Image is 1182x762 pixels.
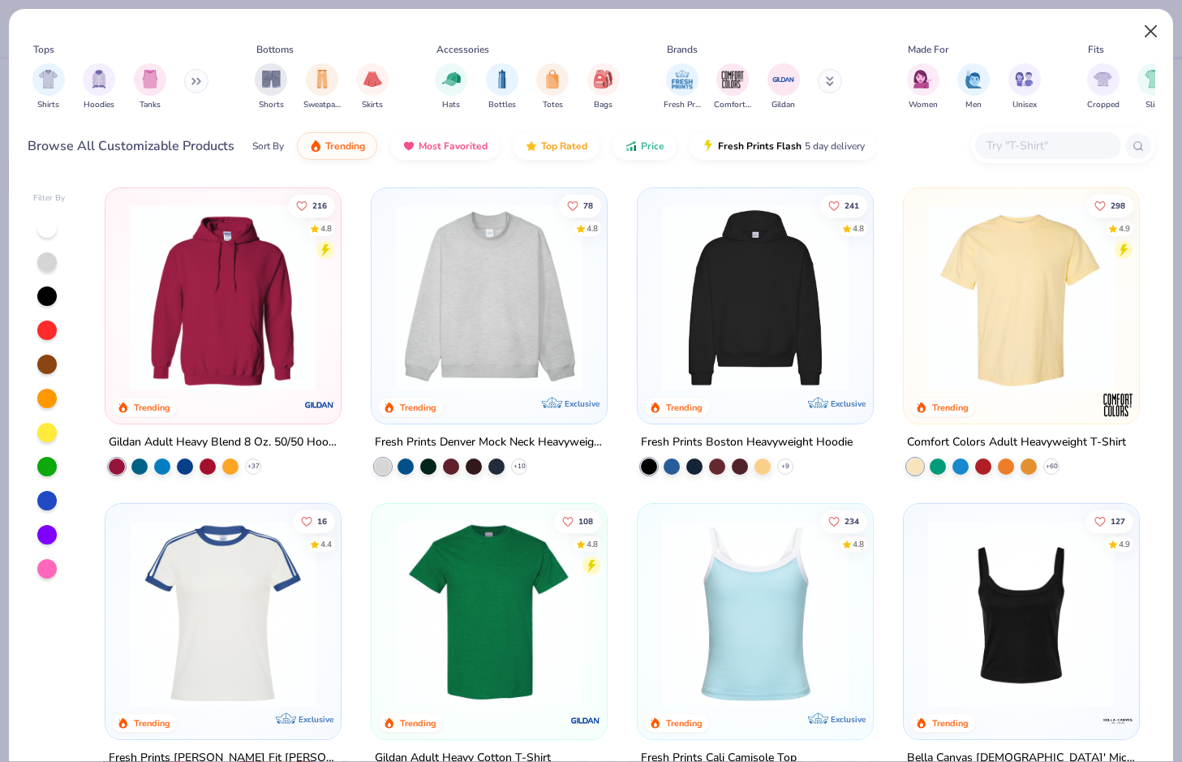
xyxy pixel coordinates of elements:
[845,201,859,209] span: 241
[714,63,751,111] div: filter for Comfort Colors
[309,140,322,153] img: trending.gif
[362,99,383,111] span: Skirts
[702,140,715,153] img: flash.gif
[559,194,601,217] button: Like
[1008,63,1041,111] button: filter button
[486,63,518,111] div: filter for Bottles
[1087,63,1120,111] button: filter button
[303,63,341,111] button: filter button
[554,510,601,532] button: Like
[594,99,612,111] span: Bags
[965,70,982,88] img: Men Image
[375,433,604,453] div: Fresh Prints Denver Mock Neck Heavyweight Sweatshirt
[419,140,488,153] span: Most Favorited
[1137,63,1170,111] button: filter button
[831,714,866,725] span: Exclusive
[587,63,620,111] button: filter button
[32,63,65,111] div: filter for Shirts
[1137,63,1170,111] div: filter for Slim
[1102,704,1134,737] img: Bella + Canvas logo
[303,389,336,421] img: Gildan logo
[1087,99,1120,111] span: Cropped
[32,63,65,111] button: filter button
[720,67,745,92] img: Comfort Colors Image
[920,204,1123,391] img: 029b8af0-80e6-406f-9fdc-fdf898547912
[37,99,59,111] span: Shirts
[985,136,1110,155] input: Try "T-Shirt"
[442,99,460,111] span: Hats
[299,714,333,725] span: Exclusive
[654,204,857,391] img: 91acfc32-fd48-4d6b-bdad-a4c1a30ac3fc
[654,520,857,707] img: a25d9891-da96-49f3-a35e-76288174bf3a
[513,132,600,160] button: Top Rated
[256,42,294,57] div: Bottoms
[541,140,587,153] span: Top Rated
[288,194,335,217] button: Like
[957,63,990,111] div: filter for Men
[122,204,325,391] img: 01756b78-01f6-4cc6-8d8a-3c30c1a0c8ac
[134,63,166,111] button: filter button
[805,137,865,156] span: 5 day delivery
[664,99,701,111] span: Fresh Prints
[641,433,853,453] div: Fresh Prints Boston Heavyweight Hoodie
[544,70,561,88] img: Totes Image
[1015,70,1034,88] img: Unisex Image
[388,204,591,391] img: f5d85501-0dbb-4ee4-b115-c08fa3845d83
[134,63,166,111] div: filter for Tanks
[570,704,602,737] img: Gildan logo
[907,63,939,111] div: filter for Women
[641,140,664,153] span: Price
[714,99,751,111] span: Comfort Colors
[317,517,327,525] span: 16
[957,63,990,111] button: filter button
[909,99,938,111] span: Women
[312,201,327,209] span: 216
[293,510,335,532] button: Like
[965,99,982,111] span: Men
[1088,42,1104,57] div: Fits
[514,462,526,471] span: + 10
[83,63,115,111] div: filter for Hoodies
[1145,70,1163,88] img: Slim Image
[820,510,867,532] button: Like
[262,70,281,88] img: Shorts Image
[388,520,591,707] img: db319196-8705-402d-8b46-62aaa07ed94f
[664,63,701,111] div: filter for Fresh Prints
[831,398,866,409] span: Exclusive
[1086,510,1133,532] button: Like
[718,140,802,153] span: Fresh Prints Flash
[356,63,389,111] div: filter for Skirts
[1086,194,1133,217] button: Like
[907,433,1126,453] div: Comfort Colors Adult Heavyweight T-Shirt
[109,433,337,453] div: Gildan Adult Heavy Blend 8 Oz. 50/50 Hooded Sweatshirt
[259,99,284,111] span: Shorts
[83,63,115,111] button: filter button
[140,99,161,111] span: Tanks
[1008,63,1041,111] div: filter for Unisex
[436,42,489,57] div: Accessories
[920,520,1123,707] img: 8af284bf-0d00-45ea-9003-ce4b9a3194ad
[252,139,284,153] div: Sort By
[845,517,859,525] span: 234
[1087,63,1120,111] div: filter for Cropped
[390,132,500,160] button: Most Favorited
[255,63,287,111] button: filter button
[543,99,563,111] span: Totes
[28,136,234,156] div: Browse All Customizable Products
[1119,538,1130,550] div: 4.9
[578,517,593,525] span: 108
[853,538,864,550] div: 4.8
[1094,70,1112,88] img: Cropped Image
[714,63,751,111] button: filter button
[325,140,365,153] span: Trending
[90,70,108,88] img: Hoodies Image
[363,70,382,88] img: Skirts Image
[670,67,694,92] img: Fresh Prints Image
[247,462,260,471] span: + 37
[772,99,795,111] span: Gildan
[1012,99,1037,111] span: Unisex
[356,63,389,111] button: filter button
[907,63,939,111] button: filter button
[767,63,800,111] div: filter for Gildan
[594,70,612,88] img: Bags Image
